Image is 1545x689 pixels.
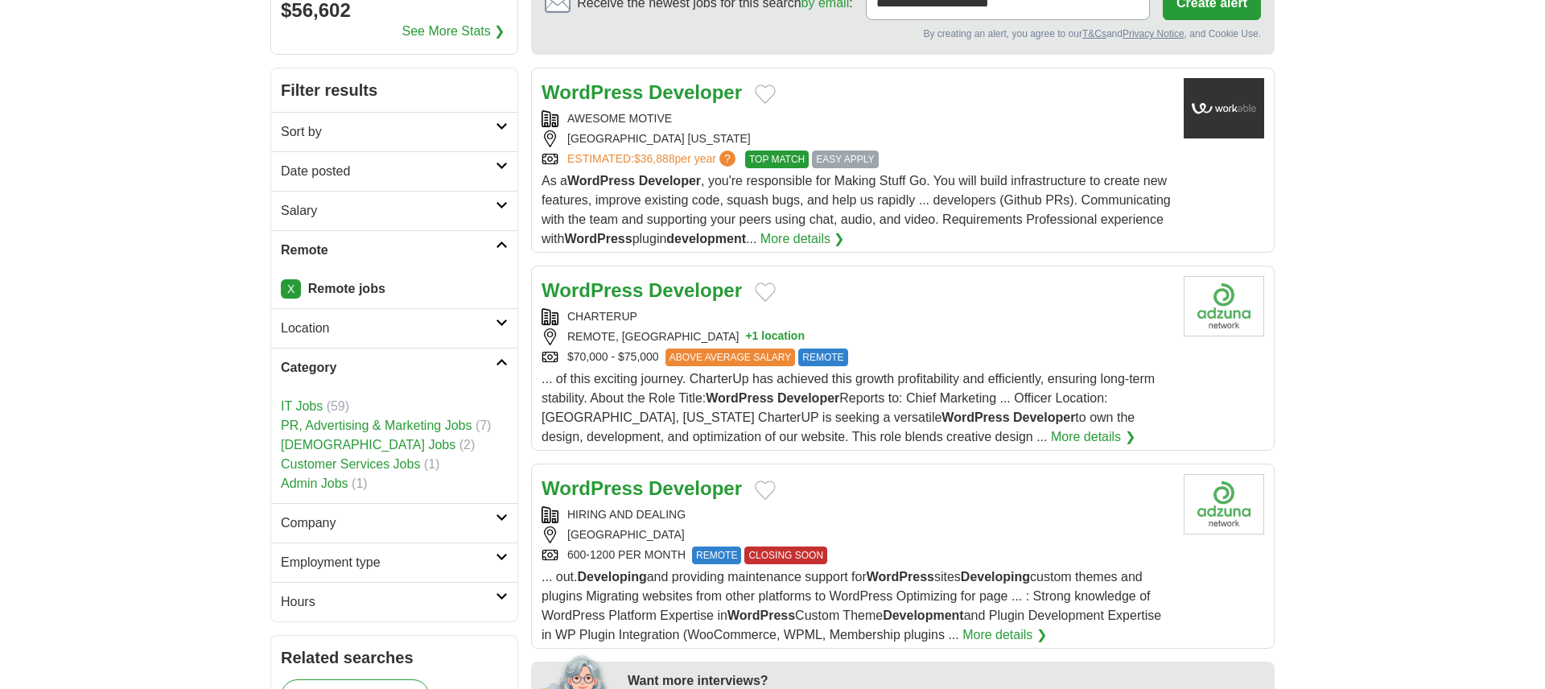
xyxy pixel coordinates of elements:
h2: Filter results [271,68,517,112]
a: Location [271,308,517,348]
img: Company logo [1184,276,1264,336]
span: TOP MATCH [745,151,809,168]
h2: Hours [281,592,496,612]
a: WordPress Developer [542,279,742,301]
strong: WordPress [727,609,795,622]
a: Company [271,503,517,543]
div: AWESOME MOTIVE [542,110,1171,127]
a: PR, Advertising & Marketing Jobs [281,419,472,432]
span: (2) [459,438,476,452]
button: Add to favorite jobs [755,283,776,302]
a: Date posted [271,151,517,191]
a: T&Cs [1082,28,1106,39]
h2: Salary [281,201,496,221]
a: Salary [271,191,517,230]
strong: WordPress [567,174,635,188]
span: (59) [327,399,349,413]
span: As a , you're responsible for Making Stuff Go. You will build infrastructure to create new featur... [542,174,1171,245]
strong: Developer [777,391,839,405]
div: [GEOGRAPHIC_DATA] [542,526,1171,543]
button: Add to favorite jobs [755,85,776,104]
div: REMOTE, [GEOGRAPHIC_DATA] [542,328,1171,345]
span: EASY APPLY [812,151,878,168]
span: ? [719,151,735,167]
a: IT Jobs [281,399,323,413]
h2: Related searches [281,646,508,670]
strong: WordPress [542,81,643,103]
a: WordPress Developer [542,477,742,499]
img: Company logo [1184,78,1264,138]
div: CHARTERUP [542,308,1171,325]
strong: Developer [649,279,742,301]
a: Hours [271,582,517,621]
a: Privacy Notice [1123,28,1184,39]
a: ESTIMATED:$36,888per year? [567,151,739,168]
span: REMOTE [798,349,847,366]
h2: Date posted [281,162,496,181]
span: ABOVE AVERAGE SALARY [665,349,796,366]
span: (1) [424,457,440,471]
div: 600-1200 PER MONTH [542,547,1171,564]
a: More details ❯ [760,229,845,249]
span: ... out. and providing maintenance support for sites custom themes and plugins Migrating websites... [542,570,1161,642]
h2: Employment type [281,553,496,572]
span: $36,888 [634,152,675,165]
span: (1) [352,477,368,490]
strong: Development [883,609,963,622]
div: $70,000 - $75,000 [542,349,1171,366]
strong: Developer [1013,411,1075,424]
strong: Developer [649,477,742,499]
span: + [745,328,752,345]
button: +1 location [745,328,805,345]
strong: Developer [649,81,742,103]
a: Employment type [271,543,517,582]
strong: WordPress [867,570,934,584]
a: WordPress Developer [542,81,742,103]
strong: WordPress [542,279,643,301]
div: HIRING AND DEALING [542,506,1171,523]
span: (7) [476,419,492,432]
img: Company logo [1184,474,1264,534]
span: REMOTE [692,547,741,564]
strong: Developing [961,570,1030,584]
h2: Company [281,514,496,533]
span: ... of this exciting journey. CharterUp has achieved this growth profitability and efficiently, e... [542,372,1155,444]
a: See More Stats ❯ [402,22,505,41]
h2: Remote [281,241,496,260]
strong: WordPress [542,477,643,499]
strong: WordPress [706,391,773,405]
a: Sort by [271,112,517,151]
strong: Developer [639,174,701,188]
a: X [281,279,301,299]
a: Category [271,348,517,387]
strong: Developing [577,570,646,584]
strong: development [666,232,746,245]
div: By creating an alert, you agree to our and , and Cookie Use. [545,27,1261,41]
h2: Location [281,319,496,338]
a: Remote [271,230,517,270]
h2: Sort by [281,122,496,142]
span: CLOSING SOON [744,547,827,564]
strong: WordPress [564,232,632,245]
h2: Category [281,358,496,378]
a: [DEMOGRAPHIC_DATA] Jobs [281,438,455,452]
strong: Remote jobs [308,282,385,295]
a: More details ❯ [962,625,1047,645]
a: Customer Services Jobs [281,457,420,471]
button: Add to favorite jobs [755,481,776,500]
strong: WordPress [941,411,1009,424]
div: [GEOGRAPHIC_DATA] [US_STATE] [542,130,1171,147]
a: Admin Jobs [281,477,348,490]
a: More details ❯ [1051,427,1135,447]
